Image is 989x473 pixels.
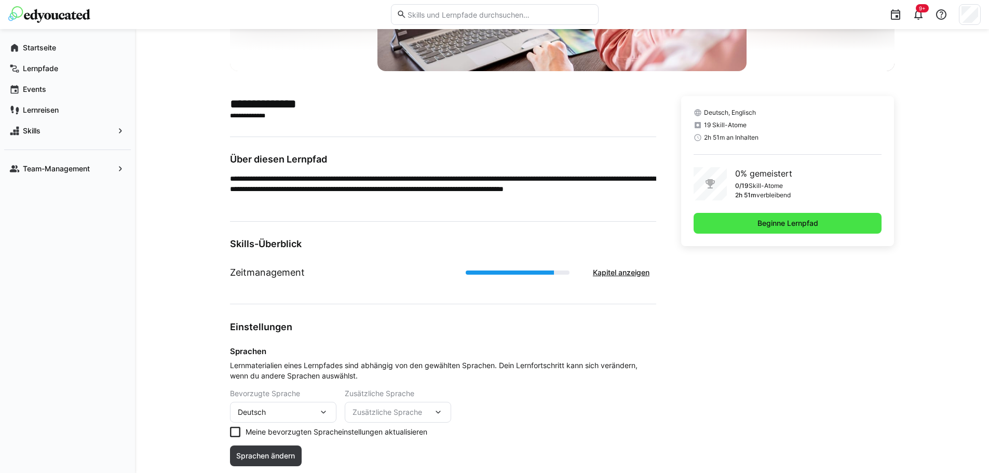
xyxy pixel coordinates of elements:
[704,109,756,117] span: Deutsch, Englisch
[749,182,783,190] p: Skill-Atome
[735,182,749,190] p: 0/19
[230,427,656,437] eds-checkbox: Meine bevorzugten Spracheinstellungen aktualisieren
[238,407,266,417] span: Deutsch
[694,213,882,234] button: Beginne Lernpfad
[230,321,656,333] h3: Einstellungen
[235,451,296,461] span: Sprachen ändern
[586,262,656,283] button: Kapitel anzeigen
[735,167,792,180] p: 0% gemeistert
[704,121,747,129] span: 19 Skill-Atome
[230,389,300,398] span: Bevorzugte Sprache
[230,238,656,250] h3: Skills-Überblick
[230,360,656,381] span: Lernmaterialien eines Lernpfades sind abhängig von den gewählten Sprachen. Dein Lernfortschritt k...
[230,346,656,356] h4: Sprachen
[919,5,926,11] span: 9+
[735,191,756,199] p: 2h 51m
[230,154,656,165] h3: Über diesen Lernpfad
[230,266,305,279] h1: Zeitmanagement
[704,133,758,142] span: 2h 51m an Inhalten
[756,218,820,228] span: Beginne Lernpfad
[407,10,592,19] input: Skills und Lernpfade durchsuchen…
[230,445,302,466] button: Sprachen ändern
[756,191,791,199] p: verbleibend
[591,267,651,278] span: Kapitel anzeigen
[353,407,433,417] span: Zusätzliche Sprache
[345,389,414,398] span: Zusätzliche Sprache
